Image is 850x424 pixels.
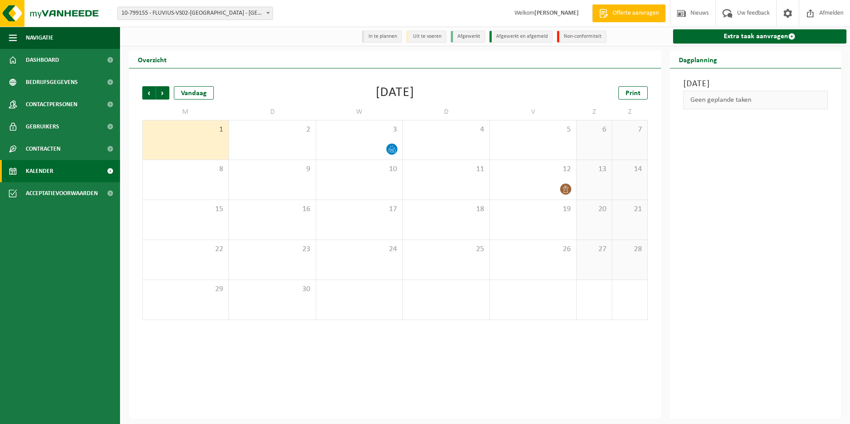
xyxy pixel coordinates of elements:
[494,164,572,174] span: 12
[618,86,648,100] a: Print
[233,284,311,294] span: 30
[233,164,311,174] span: 9
[316,104,403,120] td: W
[683,91,828,109] div: Geen geplande taken
[321,164,398,174] span: 10
[147,125,224,135] span: 1
[557,31,606,43] li: Non-conformiteit
[592,4,666,22] a: Offerte aanvragen
[494,244,572,254] span: 26
[26,160,53,182] span: Kalender
[233,204,311,214] span: 16
[147,164,224,174] span: 8
[494,204,572,214] span: 19
[407,204,485,214] span: 18
[26,93,77,116] span: Contactpersonen
[26,49,59,71] span: Dashboard
[612,104,648,120] td: Z
[26,71,78,93] span: Bedrijfsgegevens
[534,10,579,16] strong: [PERSON_NAME]
[683,77,828,91] h3: [DATE]
[489,31,553,43] li: Afgewerkt en afgemeld
[617,244,643,254] span: 28
[581,125,607,135] span: 6
[26,182,98,204] span: Acceptatievoorwaarden
[617,125,643,135] span: 7
[362,31,402,43] li: In te plannen
[321,244,398,254] span: 24
[610,9,661,18] span: Offerte aanvragen
[142,86,156,100] span: Vorige
[229,104,316,120] td: D
[142,104,229,120] td: M
[407,244,485,254] span: 25
[403,104,489,120] td: D
[26,116,59,138] span: Gebruikers
[26,27,53,49] span: Navigatie
[617,204,643,214] span: 21
[174,86,214,100] div: Vandaag
[233,244,311,254] span: 23
[129,51,176,68] h2: Overzicht
[147,244,224,254] span: 22
[156,86,169,100] span: Volgende
[233,125,311,135] span: 2
[407,125,485,135] span: 4
[577,104,612,120] td: Z
[406,31,446,43] li: Uit te voeren
[147,204,224,214] span: 15
[490,104,577,120] td: V
[617,164,643,174] span: 14
[581,244,607,254] span: 27
[376,86,414,100] div: [DATE]
[321,125,398,135] span: 3
[321,204,398,214] span: 17
[118,7,273,20] span: 10-799155 - FLUVIUS-VS02-TORHOUT - TORHOUT
[147,284,224,294] span: 29
[451,31,485,43] li: Afgewerkt
[670,51,726,68] h2: Dagplanning
[494,125,572,135] span: 5
[673,29,847,44] a: Extra taak aanvragen
[581,204,607,214] span: 20
[625,90,641,97] span: Print
[26,138,60,160] span: Contracten
[581,164,607,174] span: 13
[407,164,485,174] span: 11
[117,7,273,20] span: 10-799155 - FLUVIUS-VS02-TORHOUT - TORHOUT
